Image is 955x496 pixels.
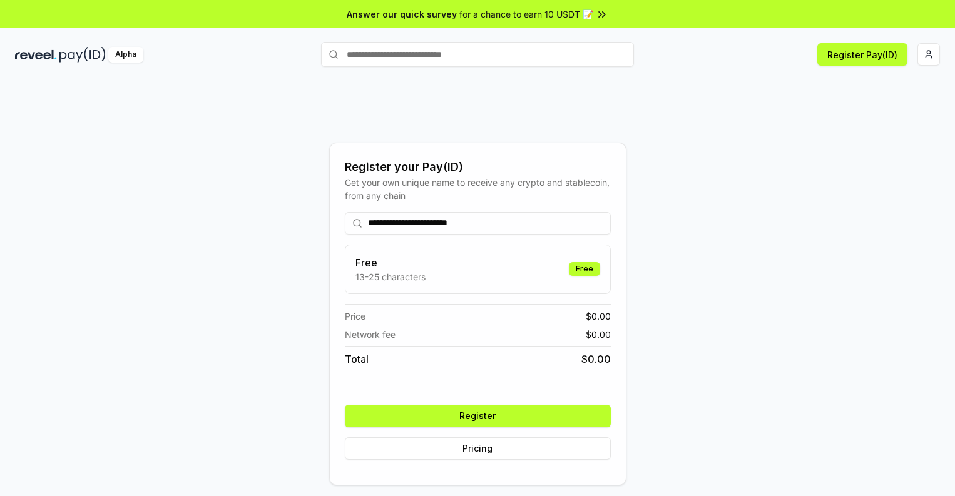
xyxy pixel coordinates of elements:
[345,437,611,460] button: Pricing
[581,352,611,367] span: $ 0.00
[817,43,907,66] button: Register Pay(ID)
[59,47,106,63] img: pay_id
[586,310,611,323] span: $ 0.00
[459,8,593,21] span: for a chance to earn 10 USDT 📝
[586,328,611,341] span: $ 0.00
[347,8,457,21] span: Answer our quick survey
[345,328,396,341] span: Network fee
[569,262,600,276] div: Free
[345,405,611,427] button: Register
[355,255,426,270] h3: Free
[355,270,426,283] p: 13-25 characters
[345,310,365,323] span: Price
[345,158,611,176] div: Register your Pay(ID)
[108,47,143,63] div: Alpha
[15,47,57,63] img: reveel_dark
[345,352,369,367] span: Total
[345,176,611,202] div: Get your own unique name to receive any crypto and stablecoin, from any chain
